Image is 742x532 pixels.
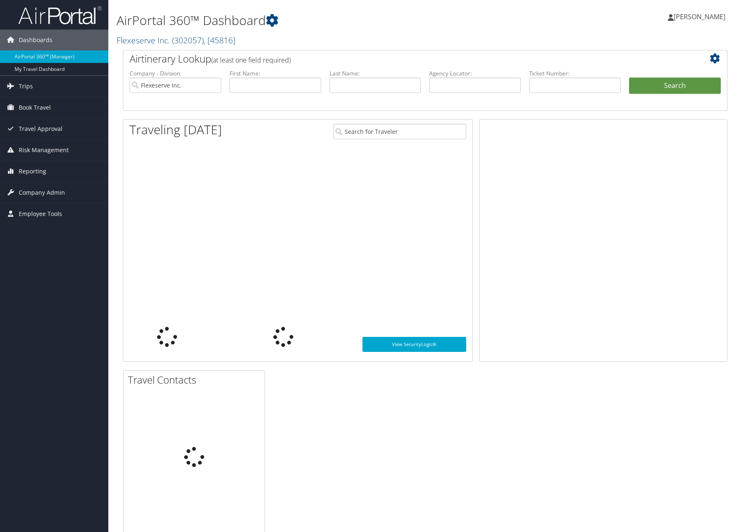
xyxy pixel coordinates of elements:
label: Agency Locator: [429,69,521,78]
span: ( 302057 ) [172,35,204,46]
button: Search [629,78,721,94]
label: Last Name: [330,69,421,78]
label: Ticket Number: [529,69,621,78]
img: airportal-logo.png [18,5,102,25]
span: Risk Management [19,140,69,161]
h1: Traveling [DATE] [130,121,222,138]
span: , [ 45816 ] [204,35,235,46]
label: Company - Division: [130,69,221,78]
h2: Travel Contacts [128,373,265,387]
a: Flexeserve Inc. [117,35,235,46]
label: First Name: [230,69,321,78]
input: Search for Traveler [333,124,466,139]
h1: AirPortal 360™ Dashboard [117,12,528,29]
span: Travel Approval [19,118,62,139]
span: Employee Tools [19,203,62,224]
span: Dashboards [19,30,52,50]
span: Trips [19,76,33,97]
span: (at least one field required) [211,55,291,65]
span: Book Travel [19,97,51,118]
a: View SecurityLogic® [362,337,466,352]
span: [PERSON_NAME] [674,12,725,21]
span: Reporting [19,161,46,182]
h2: Airtinerary Lookup [130,52,670,66]
span: Company Admin [19,182,65,203]
a: [PERSON_NAME] [668,4,734,29]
